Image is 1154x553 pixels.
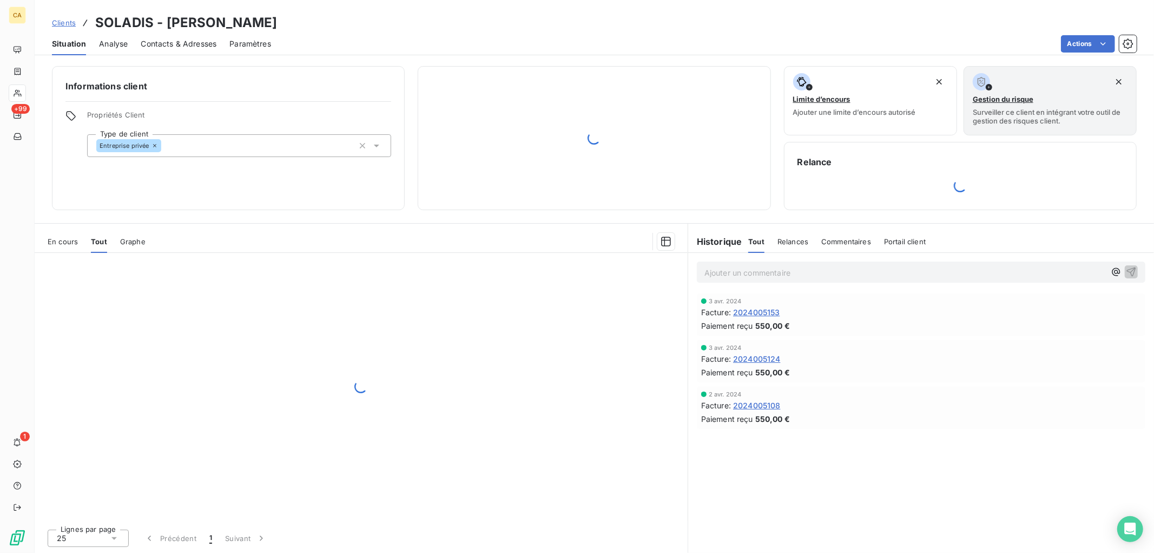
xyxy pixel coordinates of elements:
span: Contacts & Adresses [141,38,216,49]
span: 3 avr. 2024 [709,344,742,351]
button: Gestion du risqueSurveiller ce client en intégrant votre outil de gestion des risques client. [964,66,1137,135]
span: 550,00 € [755,367,790,378]
span: Analyse [99,38,128,49]
span: Tout [748,237,764,246]
h6: Informations client [65,80,391,93]
span: Clients [52,18,76,27]
span: 2024005124 [733,353,781,365]
h3: SOLADIS - [PERSON_NAME] [95,13,277,32]
span: 2024005108 [733,400,781,411]
button: 1 [203,527,219,550]
span: Paiement reçu [701,413,753,425]
span: Commentaires [821,237,871,246]
span: Portail client [884,237,926,246]
span: 3 avr. 2024 [709,298,742,304]
span: +99 [11,104,30,114]
span: En cours [48,237,78,246]
span: Limite d’encours [793,95,850,103]
img: Logo LeanPay [9,529,26,547]
span: 550,00 € [755,413,790,425]
div: CA [9,6,26,24]
span: Paiement reçu [701,367,753,378]
span: Surveiller ce client en intégrant votre outil de gestion des risques client. [973,108,1127,125]
span: Facture : [701,400,731,411]
span: Facture : [701,307,731,318]
span: Situation [52,38,86,49]
button: Actions [1061,35,1115,53]
span: Tout [91,237,107,246]
h6: Relance [797,155,1123,168]
button: Précédent [137,527,203,550]
span: Paiement reçu [701,320,753,331]
a: Clients [52,17,76,28]
input: Ajouter une valeur [161,141,170,151]
span: 2 avr. 2024 [709,391,742,398]
span: Graphe [120,237,146,246]
button: Limite d’encoursAjouter une limite d’encours autorisé [784,66,957,135]
span: 1 [20,432,30,441]
span: Facture : [701,353,731,365]
span: 25 [57,533,66,544]
span: Paramètres [229,38,271,49]
div: Open Intercom Messenger [1117,516,1143,542]
span: Relances [777,237,808,246]
h6: Historique [688,235,742,248]
button: Suivant [219,527,273,550]
span: 2024005153 [733,307,780,318]
span: Ajouter une limite d’encours autorisé [793,108,916,116]
span: 550,00 € [755,320,790,331]
span: Gestion du risque [973,95,1033,103]
span: Propriétés Client [87,110,391,126]
span: 1 [209,533,212,544]
span: Entreprise privée [100,142,149,149]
